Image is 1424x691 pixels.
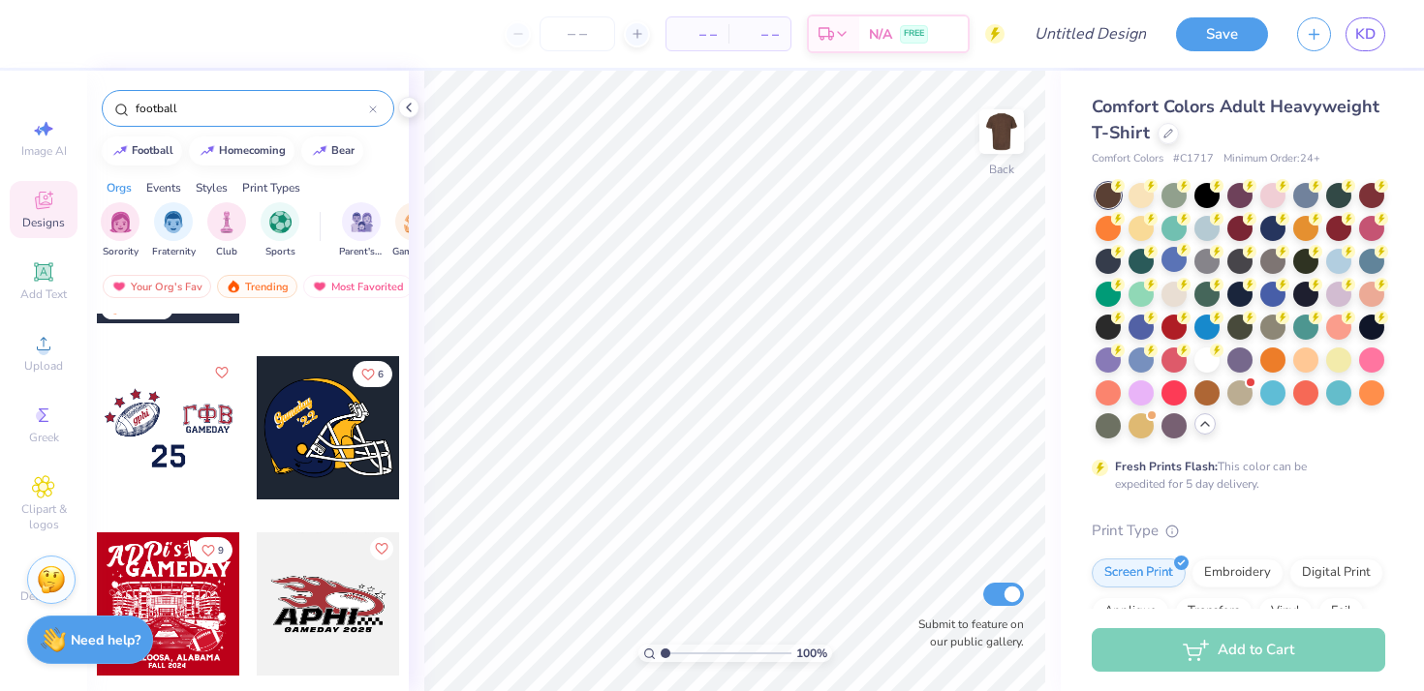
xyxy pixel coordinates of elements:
button: homecoming [189,136,294,165]
button: Save [1176,17,1268,51]
div: football [132,145,173,156]
span: Sorority [103,245,139,259]
div: filter for Sports [261,202,299,259]
div: Events [146,179,181,196]
span: # C1717 [1173,151,1214,167]
button: filter button [392,202,437,259]
button: Like [193,537,232,563]
span: Club [216,245,237,259]
img: trend_line.gif [312,145,327,157]
div: Vinyl [1258,597,1313,626]
span: Fraternity [152,245,196,259]
div: Styles [196,179,228,196]
input: – – [540,16,615,51]
img: Sports Image [269,211,292,233]
span: Upload [24,358,63,374]
button: bear [301,136,363,165]
span: Comfort Colors Adult Heavyweight T-Shirt [1092,95,1379,144]
span: Decorate [20,588,67,604]
button: filter button [339,202,384,259]
label: Submit to feature on our public gallery. [908,616,1024,650]
button: filter button [207,202,246,259]
div: Screen Print [1092,558,1186,587]
img: Club Image [216,211,237,233]
strong: Need help? [71,631,140,649]
img: most_fav.gif [111,280,127,293]
a: KD [1346,17,1385,51]
span: Game Day [392,245,437,259]
div: filter for Sorority [101,202,139,259]
div: bear [331,145,355,156]
span: – – [740,24,779,45]
span: Clipart & logos [10,501,77,532]
div: Print Types [242,179,300,196]
span: Designs [22,215,65,230]
img: trending.gif [226,280,241,293]
div: Digital Print [1289,558,1383,587]
div: Foil [1318,597,1364,626]
div: Orgs [107,179,132,196]
div: Trending [217,275,297,298]
button: filter button [101,202,139,259]
button: Like [210,361,233,384]
div: filter for Parent's Weekend [339,202,384,259]
span: KD [1355,23,1376,45]
span: Image AI [21,143,67,159]
img: Game Day Image [404,211,426,233]
img: trend_line.gif [200,145,215,157]
span: Minimum Order: 24 + [1223,151,1320,167]
span: 9 [218,546,224,556]
span: Greek [29,430,59,445]
img: Parent's Weekend Image [351,211,373,233]
input: Untitled Design [1019,15,1161,53]
span: Parent's Weekend [339,245,384,259]
span: Comfort Colors [1092,151,1163,167]
div: filter for Game Day [392,202,437,259]
div: filter for Fraternity [152,202,196,259]
img: trend_line.gif [112,145,128,157]
img: Sorority Image [109,211,132,233]
span: 6 [378,370,384,379]
div: Your Org's Fav [103,275,211,298]
div: filter for Club [207,202,246,259]
div: Print Type [1092,520,1385,542]
button: Like [353,361,392,387]
input: Try "Alpha" [134,99,369,118]
div: Most Favorited [303,275,413,298]
span: N/A [869,24,892,45]
span: Sports [265,245,295,259]
button: filter button [152,202,196,259]
strong: Fresh Prints Flash: [1115,459,1218,474]
span: – – [678,24,717,45]
img: Fraternity Image [163,211,184,233]
span: Add Text [20,286,67,302]
span: 100 % [796,645,827,662]
div: This color can be expedited for 5 day delivery. [1115,458,1353,493]
button: Like [370,537,393,560]
div: Embroidery [1192,558,1284,587]
div: Transfers [1175,597,1253,626]
div: Applique [1092,597,1169,626]
div: Back [989,161,1014,178]
button: football [102,136,182,165]
img: most_fav.gif [312,280,327,293]
div: homecoming [219,145,286,156]
span: FREE [904,27,924,41]
button: filter button [261,202,299,259]
img: Back [982,112,1021,151]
